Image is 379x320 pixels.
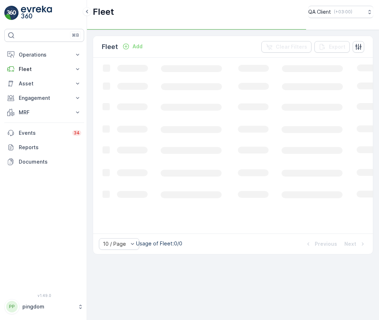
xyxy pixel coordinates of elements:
[132,43,143,50] p: Add
[19,129,68,137] p: Events
[72,32,79,38] p: ⌘B
[308,8,331,15] p: QA Client
[119,42,145,51] button: Add
[4,126,84,140] a: Events34
[4,91,84,105] button: Engagement
[19,66,70,73] p: Fleet
[19,144,81,151] p: Reports
[4,155,84,169] a: Documents
[19,51,70,58] p: Operations
[19,94,70,102] p: Engagement
[19,80,70,87] p: Asset
[74,130,80,136] p: 34
[4,76,84,91] button: Asset
[21,6,52,20] img: logo_light-DOdMpM7g.png
[304,240,338,248] button: Previous
[329,43,345,50] p: Export
[22,303,74,310] p: pingdom
[334,9,352,15] p: ( +03:00 )
[19,109,70,116] p: MRF
[308,6,373,18] button: QA Client(+03:00)
[315,240,337,248] p: Previous
[4,62,84,76] button: Fleet
[4,105,84,120] button: MRF
[102,42,118,52] p: Fleet
[276,43,307,50] p: Clear Filters
[136,240,182,247] p: Usage of Fleet : 0/0
[314,41,350,53] button: Export
[4,6,19,20] img: logo
[19,158,81,165] p: Documents
[6,301,18,312] div: PP
[4,299,84,314] button: PPpingdom
[93,6,114,18] p: Fleet
[344,240,356,248] p: Next
[261,41,312,53] button: Clear Filters
[4,293,84,298] span: v 1.49.0
[4,140,84,155] a: Reports
[344,240,367,248] button: Next
[4,48,84,62] button: Operations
